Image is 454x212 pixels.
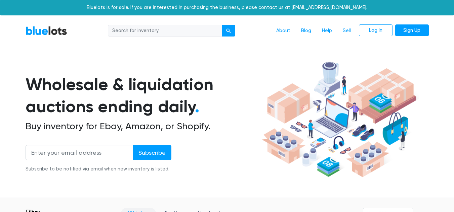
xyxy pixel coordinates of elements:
input: Enter your email address [26,145,133,160]
input: Subscribe [133,145,171,160]
h1: Wholesale & liquidation auctions ending daily [26,73,259,118]
h2: Buy inventory for Ebay, Amazon, or Shopify. [26,121,259,132]
span: . [195,96,199,117]
a: Blog [296,24,317,37]
input: Search for inventory [108,25,222,37]
a: Sell [337,24,356,37]
a: Help [317,24,337,37]
div: Subscribe to be notified via email when new inventory is listed. [26,165,171,173]
img: hero-ee84e7d0318cb26816c560f6b4441b76977f77a177738b4e94f68c95b2b83dbb.png [259,59,419,181]
a: About [271,24,296,37]
a: Sign Up [395,24,429,37]
a: Log In [359,24,393,37]
a: BlueLots [26,26,67,36]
